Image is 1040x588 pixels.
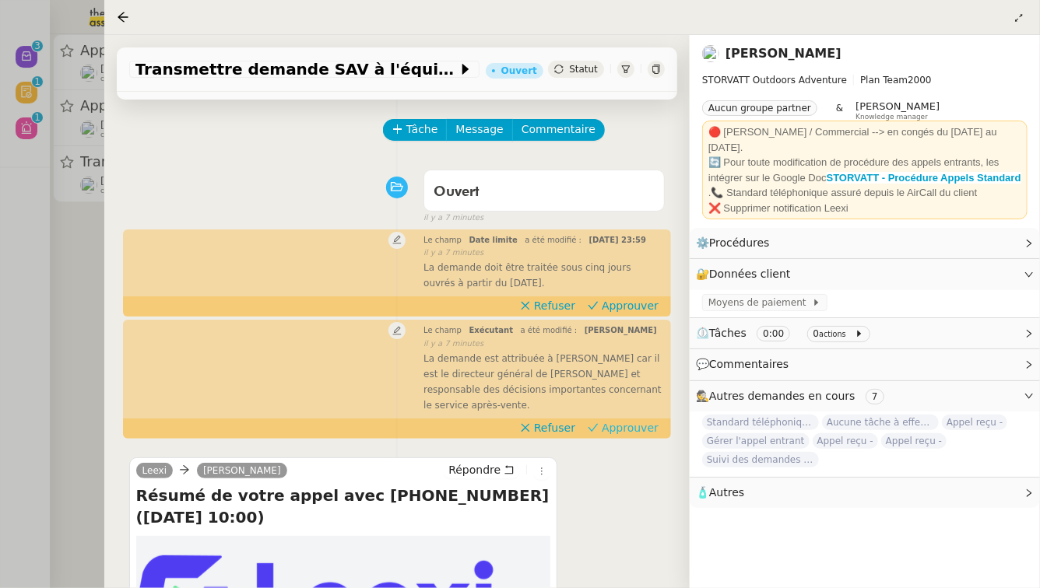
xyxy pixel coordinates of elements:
button: Approuver [581,297,665,314]
img: users%2FRcIDm4Xn1TPHYwgLThSv8RQYtaM2%2Favatar%2F95761f7a-40c3-4bb5-878d-fe785e6f95b2 [702,45,719,62]
span: Refuser [534,298,575,313]
span: Standard téléphonique - octobre 2025 [702,415,819,430]
span: STORVATT Outdoors Adventure [702,75,847,86]
small: actions [819,330,846,338]
span: Knowledge manager [856,113,928,121]
span: Tâches [709,327,747,339]
div: 🔐Données client [690,259,1040,289]
a: [PERSON_NAME] [726,46,841,61]
span: 0 [813,328,820,339]
span: Exécutant [469,326,514,334]
button: Commentaire [512,119,605,141]
div: 🕵️Autres demandes en cours 7 [690,381,1040,411]
span: Refuser [534,420,575,436]
a: Leexi [136,464,173,478]
div: Ouvert [501,66,537,75]
span: 🕵️ [696,390,891,402]
span: a été modifié : [521,326,578,334]
span: Autres demandes en cours [709,390,856,402]
span: ⚙️ [696,234,777,252]
a: STORVATT - Procédure Appels Standard [827,172,1021,184]
button: Refuser [514,297,581,314]
div: 🧴Autres [690,478,1040,508]
span: La demande doit être traitée sous cinq jours ouvrés à partir du [DATE]. [423,262,631,289]
span: 🧴 [696,486,744,499]
nz-tag: 0:00 [757,326,790,341]
span: 💬 [696,358,796,370]
div: .📞 Standard téléphonique assuré depuis le AirCall du client [708,185,1021,201]
span: Gérer l'appel entrant [702,433,810,449]
span: Procédures [709,236,770,249]
button: Refuser [514,419,581,436]
span: Moyens de paiement [708,295,812,310]
span: Approuver [602,420,659,436]
button: Répondre [443,461,520,478]
span: Appel reçu - [881,433,947,449]
div: 🔄 Pour toute modification de procédure des appels entrants, les intégrer sur le Google Doc [708,155,1021,185]
span: Approuver [602,298,659,313]
span: Le champ [423,236,462,244]
span: Données client [709,268,791,280]
span: Suivi des demandes / procédures en cours Storvatt - Client [PERSON_NAME] Jeandet [702,452,819,467]
span: Le champ [423,326,462,334]
span: 🔐 [696,265,797,283]
span: Appel reçu - [942,415,1007,430]
span: [DATE] 23:59 [589,236,646,244]
span: Commentaire [522,121,596,138]
span: [PERSON_NAME] [585,326,657,334]
span: Statut [569,64,598,75]
span: [PERSON_NAME] [856,100,940,112]
button: Approuver [581,419,665,436]
span: Commentaires [709,358,789,370]
span: Tâche [406,121,438,138]
span: Autres [709,486,744,499]
span: & [836,100,843,121]
span: ⏲️ [696,327,877,339]
button: Tâche [383,119,448,141]
span: Transmettre demande SAV à l'équipe technique [135,61,458,77]
a: [PERSON_NAME] [197,464,287,478]
span: Répondre [448,462,501,478]
div: ⏲️Tâches 0:00 0actions [690,318,1040,348]
div: 🔴 [PERSON_NAME] / Commercial --> en congés du [DATE] au [DATE]. [708,124,1021,155]
span: Ouvert [434,185,480,199]
span: Appel reçu - [813,433,878,449]
span: Plan Team [860,75,908,86]
span: Message [455,121,503,138]
span: La demande est attribuée à [PERSON_NAME] car il est le directeur général de [PERSON_NAME] et resp... [423,353,661,411]
div: 💬Commentaires [690,349,1040,380]
nz-tag: Aucun groupe partner [702,100,817,116]
span: il y a 7 minutes [423,338,483,351]
h4: Résumé de votre appel avec [PHONE_NUMBER] ([DATE] 10:00) [136,485,551,528]
span: a été modifié : [525,236,581,244]
span: il y a 7 minutes [423,247,483,260]
div: ❌ Supprimer notification Leexi [708,201,1021,216]
span: il y a 7 minutes [423,212,483,225]
button: Message [446,119,512,141]
span: Date limite [469,236,518,244]
span: Aucune tâche à effectuer [822,415,939,430]
div: ⚙️Procédures [690,228,1040,258]
span: 2000 [908,75,932,86]
app-user-label: Knowledge manager [856,100,940,121]
nz-tag: 7 [866,389,884,404]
